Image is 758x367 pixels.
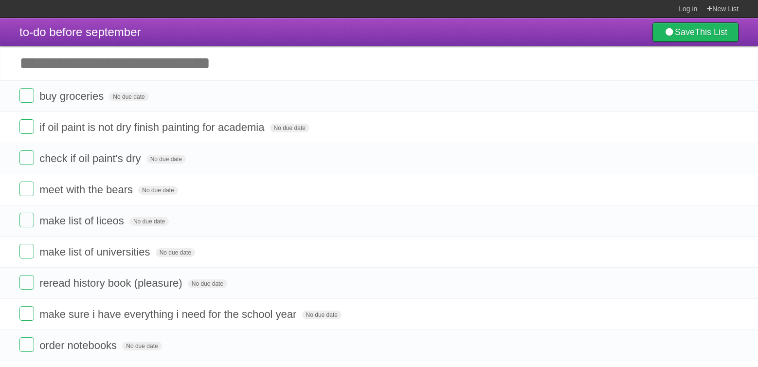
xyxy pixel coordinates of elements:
span: No due date [122,342,162,350]
label: Done [19,275,34,290]
span: check if oil paint's dry [39,152,143,165]
label: Done [19,244,34,258]
label: Done [19,306,34,321]
span: make sure i have everything i need for the school year [39,308,299,320]
span: No due date [129,217,169,226]
label: Done [19,88,34,103]
a: SaveThis List [652,22,739,42]
span: No due date [146,155,186,164]
span: buy groceries [39,90,106,102]
label: Done [19,213,34,227]
span: make list of universities [39,246,152,258]
span: No due date [188,279,227,288]
span: make list of liceos [39,215,126,227]
label: Done [19,150,34,165]
b: This List [695,27,727,37]
label: Done [19,337,34,352]
span: No due date [138,186,178,195]
span: No due date [270,124,309,132]
label: Done [19,119,34,134]
span: No due date [109,92,148,101]
span: No due date [302,311,342,319]
span: reread history book (pleasure) [39,277,184,289]
span: if oil paint is not dry finish painting for academia [39,121,267,133]
label: Done [19,182,34,196]
span: No due date [156,248,195,257]
span: to-do before september [19,25,141,38]
span: order notebooks [39,339,119,351]
span: meet with the bears [39,183,135,196]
